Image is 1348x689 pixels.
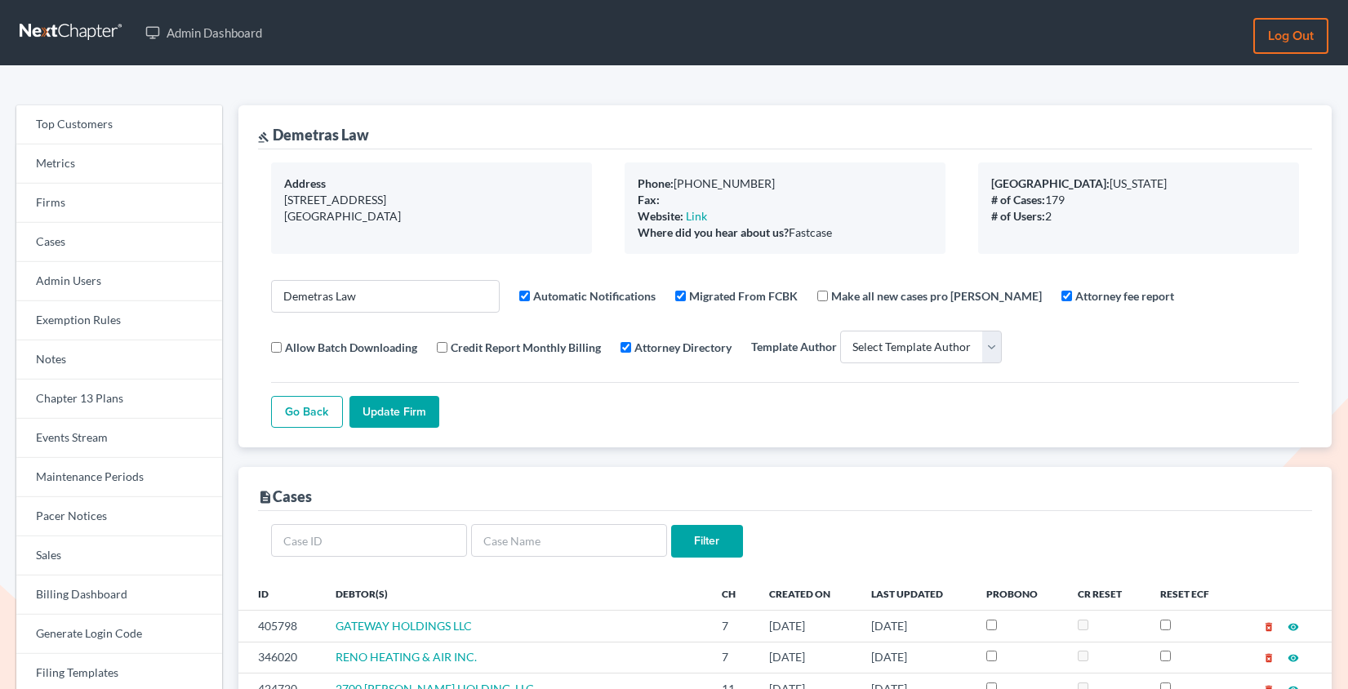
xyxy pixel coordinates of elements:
[16,184,222,223] a: Firms
[336,650,477,664] a: RENO HEATING & AIR INC.
[973,577,1065,610] th: ProBono
[16,497,222,536] a: Pacer Notices
[638,176,674,190] b: Phone:
[258,131,269,143] i: gavel
[1263,652,1275,664] i: delete_forever
[634,339,732,356] label: Attorney Directory
[1288,619,1299,633] a: visibility
[471,524,667,557] input: Case Name
[858,642,973,673] td: [DATE]
[638,176,932,192] div: [PHONE_NUMBER]
[238,642,323,673] td: 346020
[137,18,270,47] a: Admin Dashboard
[1263,650,1275,664] a: delete_forever
[258,487,312,506] div: Cases
[533,287,656,304] label: Automatic Notifications
[991,192,1286,208] div: 179
[323,577,709,610] th: Debtor(s)
[1288,650,1299,664] a: visibility
[16,223,222,262] a: Cases
[16,536,222,576] a: Sales
[16,458,222,497] a: Maintenance Periods
[451,339,601,356] label: Credit Report Monthly Billing
[689,287,798,304] label: Migrated From FCBK
[991,176,1286,192] div: [US_STATE]
[16,262,222,301] a: Admin Users
[991,176,1110,190] b: [GEOGRAPHIC_DATA]:
[1288,621,1299,633] i: visibility
[284,176,326,190] b: Address
[284,192,579,208] div: [STREET_ADDRESS]
[638,193,660,207] b: Fax:
[686,209,707,223] a: Link
[16,380,222,419] a: Chapter 13 Plans
[1065,577,1147,610] th: CR Reset
[1288,652,1299,664] i: visibility
[271,524,467,557] input: Case ID
[709,577,756,610] th: Ch
[16,105,222,144] a: Top Customers
[756,577,859,610] th: Created On
[16,340,222,380] a: Notes
[991,208,1286,224] div: 2
[336,619,472,633] a: GATEWAY HOLDINGS LLC
[638,224,932,241] div: Fastcase
[349,396,439,429] input: Update Firm
[258,490,273,505] i: description
[284,208,579,224] div: [GEOGRAPHIC_DATA]
[831,287,1042,304] label: Make all new cases pro [PERSON_NAME]
[709,642,756,673] td: 7
[16,576,222,615] a: Billing Dashboard
[285,339,417,356] label: Allow Batch Downloading
[238,611,323,642] td: 405798
[756,611,859,642] td: [DATE]
[671,525,743,558] input: Filter
[858,577,973,610] th: Last Updated
[1147,577,1235,610] th: Reset ECF
[858,611,973,642] td: [DATE]
[1075,287,1174,304] label: Attorney fee report
[1263,619,1275,633] a: delete_forever
[238,577,323,610] th: ID
[991,209,1045,223] b: # of Users:
[751,338,837,355] label: Template Author
[991,193,1045,207] b: # of Cases:
[16,144,222,184] a: Metrics
[16,615,222,654] a: Generate Login Code
[638,225,789,239] b: Where did you hear about us?
[638,209,683,223] b: Website:
[16,301,222,340] a: Exemption Rules
[756,642,859,673] td: [DATE]
[16,419,222,458] a: Events Stream
[1253,18,1328,54] a: Log out
[1263,621,1275,633] i: delete_forever
[258,125,369,144] div: Demetras Law
[709,611,756,642] td: 7
[271,396,343,429] a: Go Back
